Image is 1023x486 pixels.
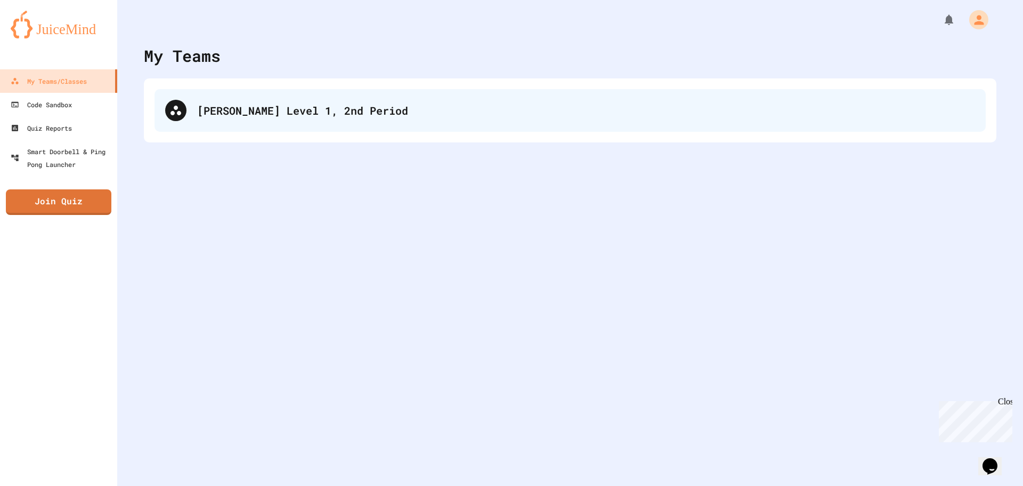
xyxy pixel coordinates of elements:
a: Join Quiz [6,189,111,215]
iframe: chat widget [935,397,1012,442]
div: [PERSON_NAME] Level 1, 2nd Period [155,89,986,132]
div: My Teams [144,44,221,68]
div: Chat with us now!Close [4,4,74,68]
div: Smart Doorbell & Ping Pong Launcher [11,145,113,171]
div: My Teams/Classes [11,75,87,87]
div: My Notifications [923,11,958,29]
iframe: chat widget [978,443,1012,475]
div: Code Sandbox [11,98,72,111]
div: My Account [958,7,991,32]
div: [PERSON_NAME] Level 1, 2nd Period [197,102,975,118]
div: Quiz Reports [11,122,72,134]
img: logo-orange.svg [11,11,107,38]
